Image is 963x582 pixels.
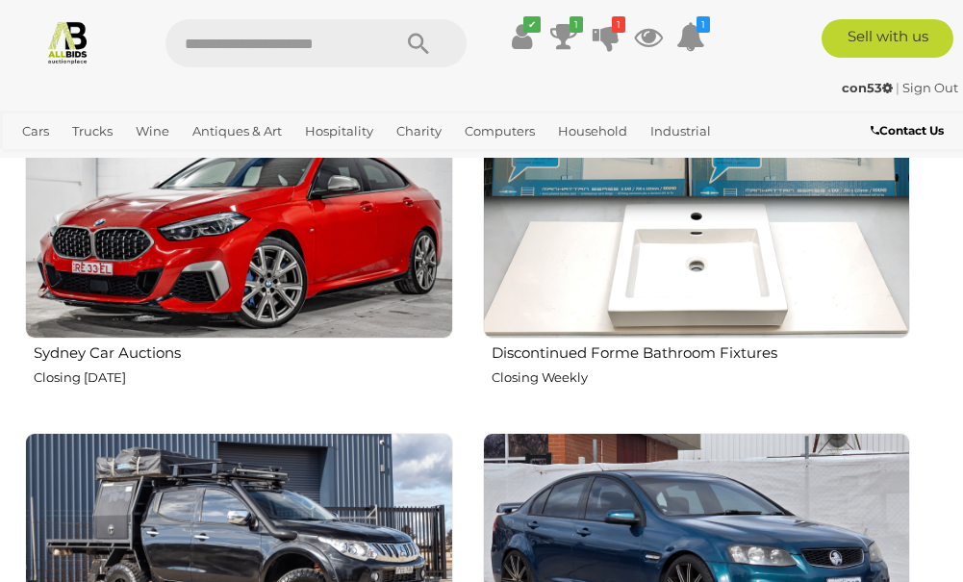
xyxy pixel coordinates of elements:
[97,147,149,179] a: Office
[643,115,719,147] a: Industrial
[523,16,541,33] i: ✔
[157,147,212,179] a: Sports
[822,19,953,58] a: Sell with us
[45,19,90,64] img: Allbids.com.au
[34,367,453,389] p: Closing [DATE]
[612,16,625,33] i: 1
[492,341,911,362] h2: Discontinued Forme Bathroom Fixtures
[457,115,543,147] a: Computers
[370,19,467,67] button: Search
[871,120,949,141] a: Contact Us
[570,16,583,33] i: 1
[697,16,710,33] i: 1
[492,367,911,389] p: Closing Weekly
[871,123,944,138] b: Contact Us
[507,19,536,54] a: ✔
[219,147,371,179] a: [GEOGRAPHIC_DATA]
[14,115,57,147] a: Cars
[14,147,89,179] a: Jewellery
[550,115,635,147] a: Household
[676,19,705,54] a: 1
[64,115,120,147] a: Trucks
[185,115,290,147] a: Antiques & Art
[902,80,958,95] a: Sign Out
[842,80,893,95] strong: con53
[389,115,449,147] a: Charity
[34,341,453,362] h2: Sydney Car Auctions
[896,80,900,95] span: |
[842,80,896,95] a: con53
[128,115,177,147] a: Wine
[592,19,621,54] a: 1
[297,115,381,147] a: Hospitality
[549,19,578,54] a: 1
